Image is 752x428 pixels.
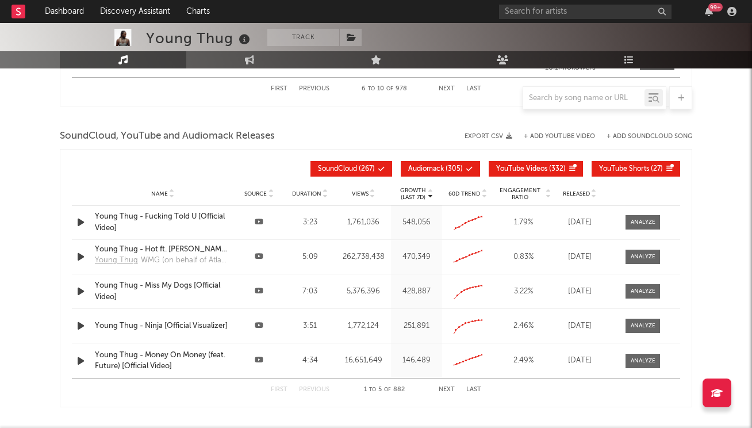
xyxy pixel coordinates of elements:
div: WMG (on behalf of Atlantic Records); UMPI, [PERSON_NAME] [PERSON_NAME], UNIAO BRASILEIRA DE EDITO... [141,255,231,266]
div: Young Thug [146,29,253,48]
button: YouTube Videos(332) [489,161,583,177]
a: Young Thug - Hot ft. [PERSON_NAME] & [PERSON_NAME] [Official Music Video] [95,244,231,255]
button: Audiomack(305) [401,161,480,177]
span: SoundCloud, YouTube and Audiomack Releases [60,129,275,143]
p: Growth [400,187,426,194]
span: SoundCloud [318,166,357,173]
div: 428,887 [394,286,439,297]
div: 548,056 [394,217,439,228]
span: YouTube Shorts [599,166,649,173]
div: [DATE] [557,251,603,263]
div: [DATE] [557,217,603,228]
div: [DATE] [557,320,603,332]
button: First [271,86,287,92]
button: SoundCloud(267) [310,161,392,177]
button: Export CSV [465,133,512,140]
div: [DATE] [557,355,603,366]
div: 5,376,396 [339,286,389,297]
div: 16,651,649 [339,355,389,366]
span: Source [244,190,267,197]
span: Released [563,190,590,197]
button: Last [466,387,481,393]
button: 99+ [705,7,713,16]
button: Next [439,387,455,393]
div: 99 + [708,3,723,12]
div: 251,891 [394,320,439,332]
a: Young Thug - Fucking Told U [Official Video] [95,211,231,234]
div: 470,349 [394,251,439,263]
a: Young Thug [95,255,141,270]
span: Audiomack [408,166,444,173]
div: 2.46 % [496,320,551,332]
span: 60D Trend [448,190,480,197]
div: 1 5 882 [352,383,416,397]
button: Previous [299,387,329,393]
p: (Last 7d) [400,194,426,201]
div: 5:09 [287,251,333,263]
div: 3:51 [287,320,333,332]
div: 146,489 [394,355,439,366]
span: YouTube Videos [496,166,547,173]
button: Track [267,29,339,46]
button: First [271,387,287,393]
span: ( 305 ) [408,166,463,173]
button: + Add SoundCloud Song [607,133,692,140]
button: Next [439,86,455,92]
button: + Add YouTube Video [524,133,595,140]
button: + Add SoundCloud Song [595,133,692,140]
a: Young Thug - Miss My Dogs [Official Video] [95,280,231,303]
span: ( 332 ) [496,166,566,173]
div: + Add YouTube Video [512,133,595,140]
div: 262,738,438 [339,251,389,263]
span: ( 27 ) [599,166,663,173]
div: 1.79 % [496,217,551,228]
span: to [369,387,376,392]
div: 0.83 % [496,251,551,263]
div: 4:34 [287,355,333,366]
input: Search by song name or URL [523,94,644,103]
button: YouTube Shorts(27) [592,161,680,177]
span: Name [151,190,168,197]
span: of [384,387,391,392]
div: 6 10 978 [352,82,416,96]
span: ( 267 ) [318,166,375,173]
div: 2.49 % [496,355,551,366]
div: 3.22 % [496,286,551,297]
div: 7:03 [287,286,333,297]
div: [DATE] [557,286,603,297]
a: Young Thug - Money On Money (feat. Future) [Official Video] [95,350,231,372]
span: Views [352,190,369,197]
span: Engagement Ratio [496,187,544,201]
div: 3:23 [287,217,333,228]
div: 1,772,124 [339,320,389,332]
a: Young Thug - Ninja [Official Visualizer] [95,320,231,332]
button: Last [466,86,481,92]
span: Duration [292,190,321,197]
div: 1,761,036 [339,217,389,228]
button: Previous [299,86,329,92]
input: Search for artists [499,5,672,19]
